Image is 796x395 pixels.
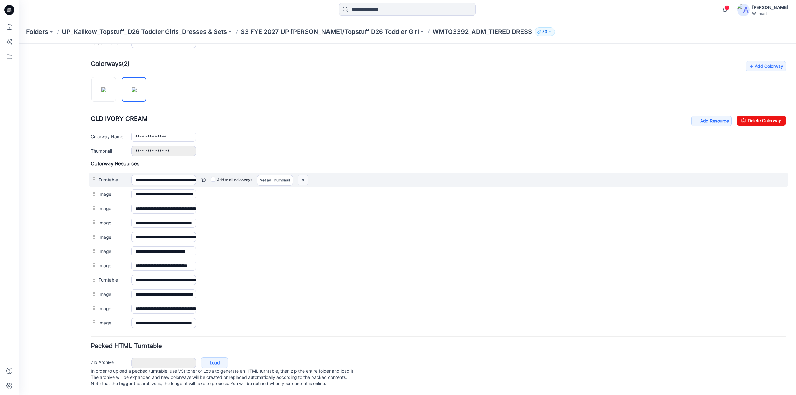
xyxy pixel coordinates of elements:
[737,4,750,16] img: avatar
[113,44,118,49] img: eyJhbGciOiJIUzI1NiIsImtpZCI6IjAiLCJzbHQiOiJzZXMiLCJ0eXAiOiJKV1QifQ.eyJkYXRhIjp7InR5cGUiOiJzdG9yYW...
[72,71,129,79] span: OLD IVORY CREAM
[280,131,289,142] img: close-btn.svg
[80,247,106,254] label: Image
[241,27,419,36] a: S3 FYE 2027 UP [PERSON_NAME]/Topstuff D26 Toddler Girl
[80,261,106,268] label: Image
[72,324,767,343] p: In order to upload a packed turntable, use VStitcher or Lotta to generate an HTML turntable, then...
[80,218,106,225] label: Image
[80,190,106,197] label: Image
[72,104,106,111] label: Thumbnail
[724,5,729,10] span: 1
[80,176,106,182] label: Image
[72,300,767,305] h4: Packed HTML Turntable
[80,276,106,282] label: Image
[72,90,106,96] label: Colorway Name
[83,44,88,49] img: eyJhbGciOiJIUzI1NiIsImtpZCI6IjAiLCJzbHQiOiJzZXMiLCJ0eXAiOiJKV1QifQ.eyJkYXRhIjp7InR5cGUiOiJzdG9yYW...
[238,131,274,142] a: Set as Thumbnail
[752,4,788,11] div: [PERSON_NAME]
[192,132,196,136] input: Add to all colorways
[752,11,788,16] div: Walmart
[26,27,48,36] a: Folders
[718,72,767,82] a: Delete Colorway
[80,233,106,240] label: Turntable
[192,131,234,141] label: Add to all colorways
[542,28,547,35] p: 33
[19,44,796,395] iframe: edit-style
[433,27,532,36] p: WMTG3392_ADM_TIERED DRESS
[182,314,210,324] a: Load
[80,147,106,154] label: Image
[72,315,106,322] label: Zip Archive
[535,27,555,36] button: 33
[62,27,227,36] a: UP_Kalikow_Topstuff_D26 Toddler Girls_Dresses & Sets
[80,161,106,168] label: Image
[80,133,106,140] label: Turntable
[72,117,767,123] h4: Colorway Resources
[80,204,106,211] label: Image
[673,72,713,83] a: Add Resource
